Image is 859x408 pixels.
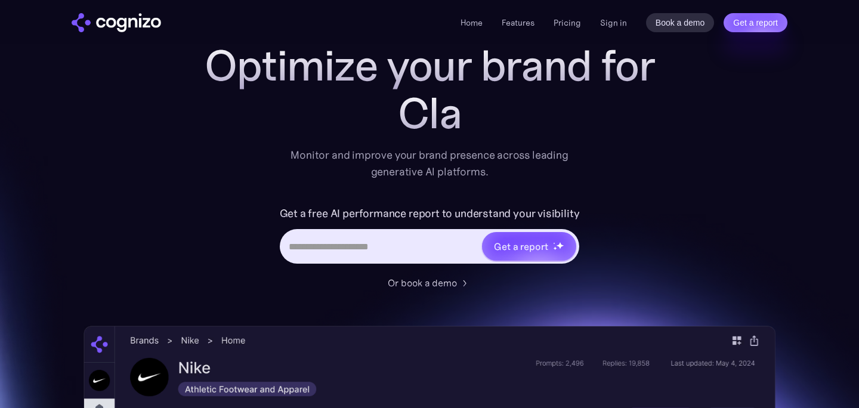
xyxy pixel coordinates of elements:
img: star [556,242,564,249]
div: Monitor and improve your brand presence across leading generative AI platforms. [283,147,576,180]
a: Or book a demo [388,276,471,290]
div: Or book a demo [388,276,457,290]
a: Get a reportstarstarstar [481,231,577,262]
form: Hero URL Input Form [280,204,580,270]
img: cognizo logo [72,13,161,32]
a: Features [502,17,534,28]
a: Get a report [724,13,787,32]
a: Home [461,17,483,28]
img: star [553,246,557,251]
a: Pricing [554,17,581,28]
div: Cla [191,89,668,137]
div: Get a report [494,239,548,254]
label: Get a free AI performance report to understand your visibility [280,204,580,223]
img: star [553,242,555,244]
a: home [72,13,161,32]
a: Sign in [600,16,627,30]
a: Book a demo [646,13,715,32]
h1: Optimize your brand for [191,42,668,89]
